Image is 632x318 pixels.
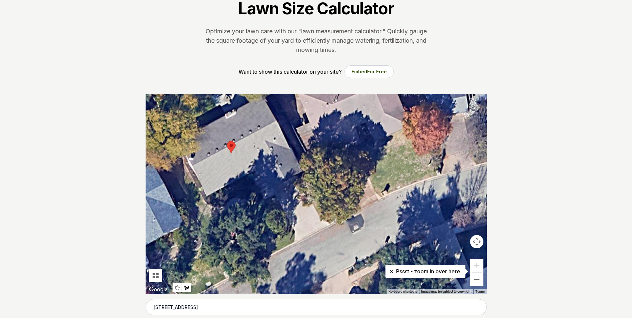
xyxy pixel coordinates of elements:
p: Want to show this calculator on your site? [239,68,342,76]
button: Stop drawing [173,283,182,292]
button: Draw a shape [182,283,191,292]
input: Enter your address to get started [146,299,487,316]
button: EmbedFor Free [344,65,394,78]
a: Terms [475,290,485,293]
button: Map camera controls [470,235,483,248]
p: Optimize your lawn care with our "lawn measurement calculator." Quickly gauge the square footage ... [204,27,428,55]
button: Zoom in [470,259,483,272]
button: Tilt map [149,269,162,282]
p: Pssst - zoom in over here [391,267,460,275]
span: Image may be subject to copyright [421,290,471,293]
button: Keyboard shortcuts [388,289,417,294]
button: Zoom out [470,273,483,286]
a: Open this area in Google Maps (opens a new window) [147,285,169,294]
span: For Free [367,69,387,74]
img: Google [147,285,169,294]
